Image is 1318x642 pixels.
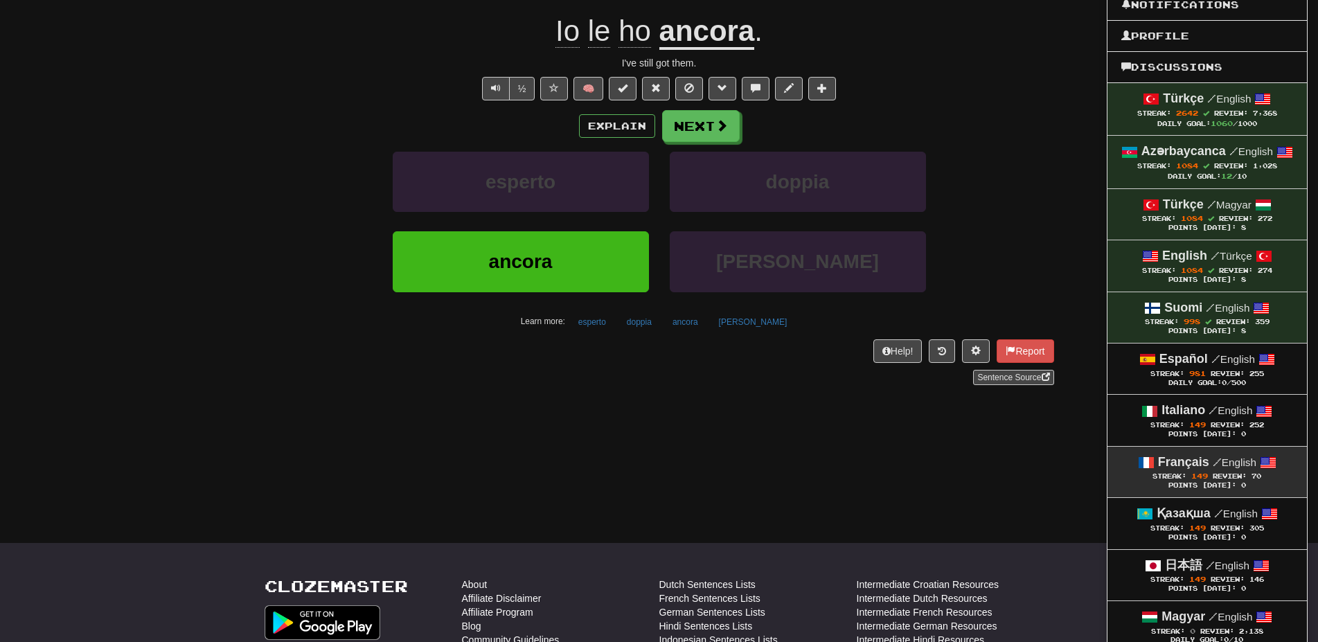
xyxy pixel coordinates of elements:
span: 998 [1184,317,1200,326]
button: Edit sentence (alt+d) [775,77,803,100]
div: Daily Goal: /10 [1121,171,1293,181]
div: Daily Goal: /500 [1121,379,1293,388]
button: esperto [393,152,649,212]
span: Streak: [1150,524,1184,532]
span: 149 [1189,575,1206,583]
button: doppia [619,312,659,332]
span: 255 [1249,370,1264,377]
button: [PERSON_NAME] [670,231,926,292]
span: Review: [1200,627,1234,635]
a: Español /English Streak: 981 Review: 255 Daily Goal:0/500 [1107,344,1307,394]
span: . [754,15,763,47]
div: Points [DATE]: 8 [1121,276,1293,285]
span: Streak includes today. [1205,319,1211,325]
strong: ancora [659,15,755,50]
span: Streak: [1142,267,1176,274]
span: Review: [1219,215,1253,222]
button: ancora [393,231,649,292]
button: Play sentence audio (ctl+space) [482,77,510,100]
button: Favorite sentence (alt+f) [540,77,568,100]
a: Discussions [1107,58,1307,76]
div: Points [DATE]: 8 [1121,224,1293,233]
span: Review: [1219,267,1253,274]
a: Suomi /English Streak: 998 Review: 359 Points [DATE]: 8 [1107,292,1307,343]
button: Help! [873,339,923,363]
span: 12 [1221,172,1232,180]
a: Affiliate Program [462,605,533,619]
small: English [1229,145,1273,157]
strong: 日本語 [1165,558,1202,572]
a: Français /English Streak: 149 Review: 70 Points [DATE]: 0 [1107,447,1307,497]
span: 1084 [1176,161,1198,170]
button: Grammar (alt+g) [709,77,736,100]
span: 149 [1189,420,1206,429]
small: English [1211,353,1255,365]
span: Review: [1211,421,1245,429]
button: Explain [579,114,655,138]
a: Türkçe /Magyar Streak: 1084 Review: 272 Points [DATE]: 8 [1107,189,1307,240]
span: Review: [1213,472,1247,480]
strong: Français [1158,455,1209,469]
span: Streak: [1150,421,1184,429]
span: Streak: [1137,109,1171,117]
a: Intermediate Dutch Resources [857,591,988,605]
span: 2,138 [1239,627,1263,635]
span: Review: [1211,524,1245,532]
strong: Italiano [1161,403,1205,417]
span: / [1213,456,1222,468]
span: Review: [1216,318,1250,326]
a: Profile [1107,27,1307,45]
span: Review: [1214,109,1248,117]
span: ancora [489,251,553,272]
a: German Sentences Lists [659,605,765,619]
small: Türkçe [1211,250,1252,262]
span: Streak: [1151,627,1185,635]
strong: Español [1159,352,1208,366]
a: About [462,578,488,591]
button: Next [662,110,740,142]
small: English [1206,560,1249,571]
span: 274 [1258,267,1272,274]
span: Streak includes today. [1203,110,1209,116]
span: [PERSON_NAME] [716,251,879,272]
small: English [1209,611,1252,623]
strong: English [1162,249,1207,262]
button: ½ [509,77,535,100]
span: 359 [1255,318,1270,326]
button: ancora [665,312,706,332]
button: Ignore sentence (alt+i) [675,77,703,100]
span: 981 [1189,369,1206,377]
a: Blog [462,619,481,633]
small: English [1209,404,1252,416]
span: 1084 [1181,266,1203,274]
div: Points [DATE]: 0 [1121,533,1293,542]
a: Sentence Source [973,370,1053,385]
a: Clozemaster [265,578,408,595]
span: Streak: [1150,576,1184,583]
span: 1,028 [1253,162,1277,170]
small: English [1207,93,1251,105]
span: 2642 [1176,109,1198,117]
span: / [1209,610,1218,623]
a: Türkçe /English Streak: 2642 Review: 7,368 Daily Goal:1060/1000 [1107,83,1307,135]
span: / [1229,145,1238,157]
a: Dutch Sentences Lists [659,578,756,591]
span: 1060 [1211,119,1233,127]
span: Streak includes today. [1203,163,1209,169]
span: Streak: [1150,370,1184,377]
div: Text-to-speech controls [479,77,535,100]
div: Points [DATE]: 0 [1121,430,1293,439]
button: Round history (alt+y) [929,339,955,363]
span: Io [555,15,580,48]
span: Review: [1211,576,1245,583]
strong: Magyar [1161,609,1205,623]
span: le [588,15,611,48]
a: 日本語 /English Streak: 149 Review: 146 Points [DATE]: 0 [1107,550,1307,600]
span: / [1207,198,1216,211]
a: Hindi Sentences Lists [659,619,753,633]
span: / [1209,404,1218,416]
button: [PERSON_NAME] [711,312,795,332]
button: Add to collection (alt+a) [808,77,836,100]
button: doppia [670,152,926,212]
button: Report [997,339,1053,363]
